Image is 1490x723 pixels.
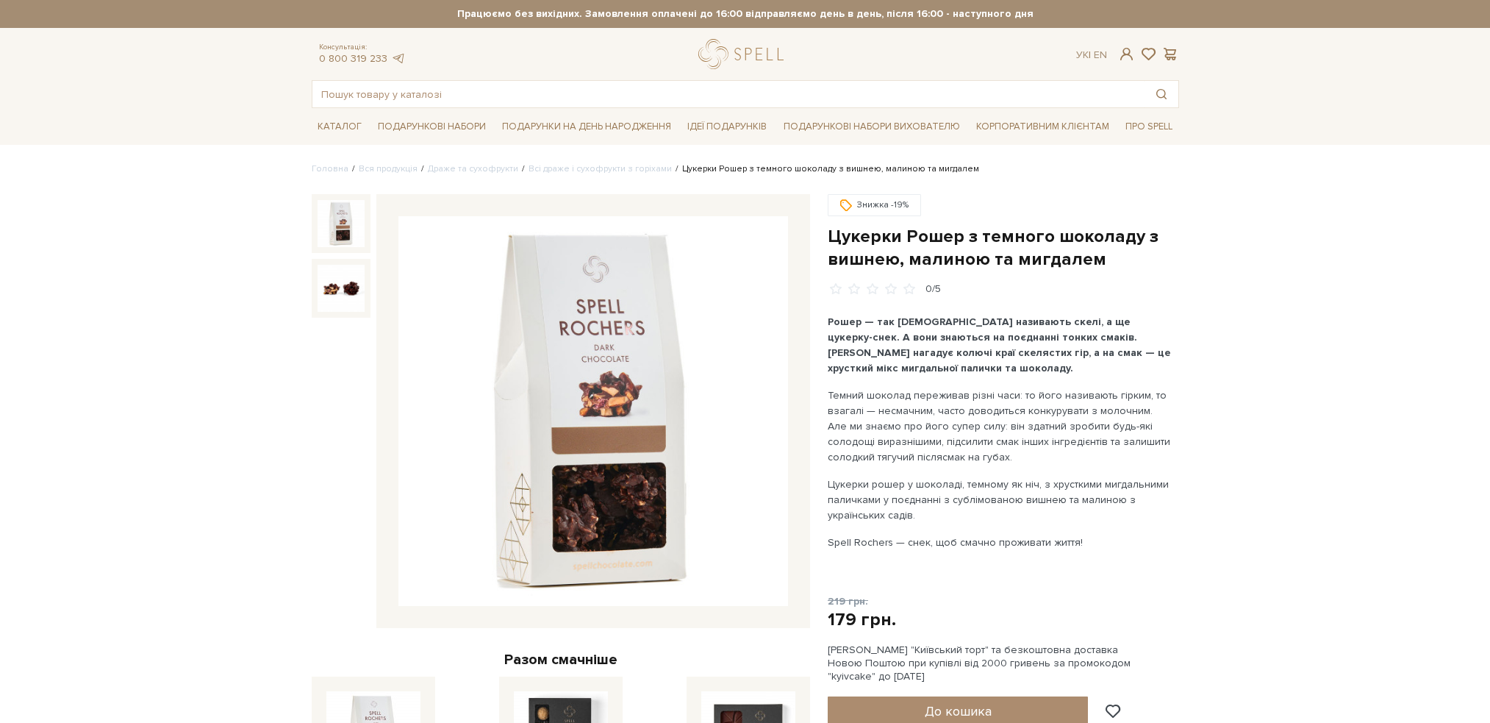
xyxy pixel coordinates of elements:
b: Рошер — так [DEMOGRAPHIC_DATA] називають скелі, а ще цукерку-снек. А вони знаються на поєднанні т... [828,316,1171,374]
span: Консультація: [319,43,406,52]
span: До кошика [925,703,992,719]
img: Цукерки Рошер з темного шоколаду з вишнею, малиною та мигдалем [318,200,365,247]
div: Знижка -19% [828,194,921,216]
a: telegram [391,52,406,65]
div: Разом смачніше [312,650,810,669]
img: Цукерки Рошер з темного шоколаду з вишнею, малиною та мигдалем [318,265,365,312]
p: Цукерки рошер у шоколаді, темному як ніч, з хрусткими мигдальними паличками у поєднанні з сублімо... [828,477,1172,523]
button: Пошук товару у каталозі [1145,81,1178,107]
a: Ідеї подарунків [681,115,773,138]
div: 179 грн. [828,608,896,631]
a: Вся продукція [359,163,418,174]
a: Головна [312,163,348,174]
a: Подарункові набори [372,115,492,138]
p: Spell Rochers — снек, щоб смачно проживати життя! [828,535,1172,550]
span: | [1089,49,1091,61]
a: Всі драже і сухофрукти з горіхами [529,163,672,174]
span: 219 грн. [828,595,868,608]
strong: Працюємо без вихідних. Замовлення оплачені до 16:00 відправляємо день в день, після 16:00 - насту... [312,7,1179,21]
h1: Цукерки Рошер з темного шоколаду з вишнею, малиною та мигдалем [828,225,1179,271]
div: [PERSON_NAME] "Київський торт" та безкоштовна доставка Новою Поштою при купівлі від 2000 гривень ... [828,644,1179,684]
li: Цукерки Рошер з темного шоколаду з вишнею, малиною та мигдалем [672,163,979,176]
a: logo [698,39,790,69]
a: Драже та сухофрукти [428,163,518,174]
a: Каталог [312,115,368,138]
div: 0/5 [925,282,941,296]
p: Темний шоколад переживав різні часи: то його називають гірким, то взагалі — несмачним, часто дово... [828,388,1172,465]
a: Про Spell [1120,115,1178,138]
img: Цукерки Рошер з темного шоколаду з вишнею, малиною та мигдалем [398,216,788,606]
a: Подарунки на День народження [496,115,677,138]
a: En [1094,49,1107,61]
a: Подарункові набори вихователю [778,114,966,139]
a: Корпоративним клієнтам [970,114,1115,139]
a: 0 800 319 233 [319,52,387,65]
input: Пошук товару у каталозі [312,81,1145,107]
div: Ук [1076,49,1107,62]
